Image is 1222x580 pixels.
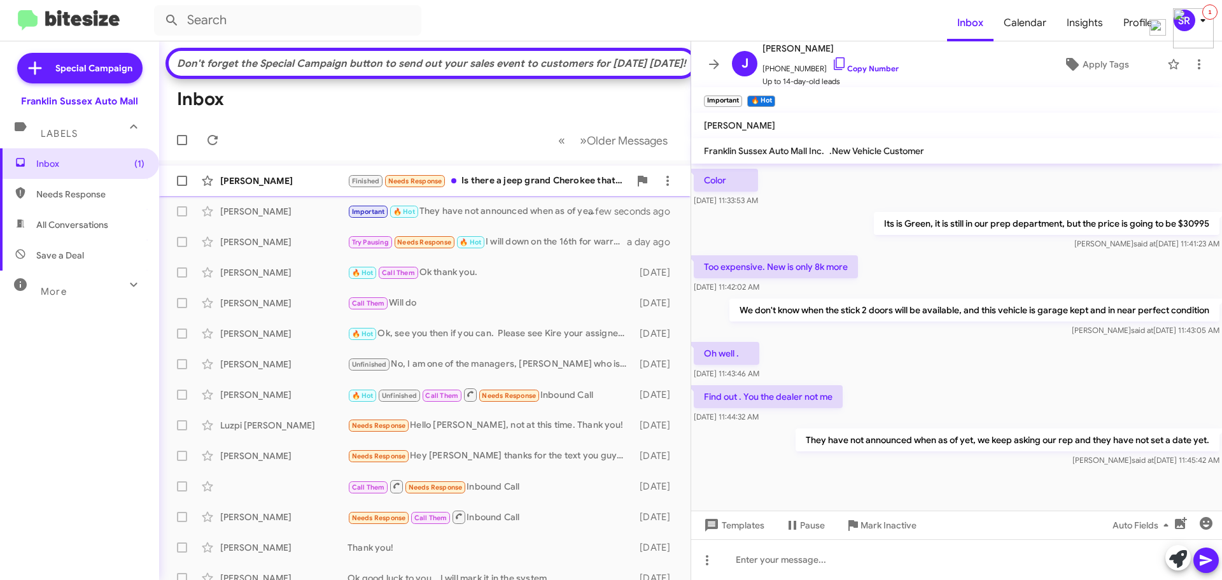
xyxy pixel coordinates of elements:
span: said at [1132,455,1154,465]
span: Auto Fields [1113,514,1174,537]
span: Needs Response [352,421,406,430]
button: Templates [691,514,775,537]
span: [DATE] 11:44:32 AM [694,412,759,421]
p: Oh well . [694,342,759,365]
div: Inbound Call [348,387,633,403]
span: Labels [41,128,78,139]
span: Needs Response [352,452,406,460]
span: Call Them [425,392,458,400]
span: 🔥 Hot [352,330,374,338]
div: 1 [1202,4,1218,20]
small: 🔥 Hot [747,95,775,107]
span: J [741,53,748,74]
span: [PHONE_NUMBER] [762,56,899,75]
div: [DATE] [633,297,680,309]
button: Auto Fields [1102,514,1184,537]
p: We don't know when the stick 2 doors will be available, and this vehicle is garage kept and in ne... [729,299,1219,322]
div: a day ago [627,236,680,248]
div: a few seconds ago [604,205,680,218]
div: [PERSON_NAME] [220,266,348,279]
span: Needs Response [388,177,442,185]
span: [DATE] 11:42:02 AM [694,282,759,292]
div: Luzpi [PERSON_NAME] [220,419,348,432]
span: Needs Response [409,483,463,492]
span: Franklin Sussex Auto Mall Inc. [704,145,824,157]
span: Unfinished [382,392,417,400]
div: [PERSON_NAME] [220,297,348,309]
button: Apply Tags [1030,53,1161,76]
div: [DATE] [633,480,680,493]
span: Needs Response [36,188,144,201]
span: Unfinished [352,360,387,369]
button: Previous [551,127,573,153]
p: Its is Green, it is still in our prep department, but the price is going to be $30995 [874,212,1219,235]
span: .New Vehicle Customer [829,145,924,157]
div: Franklin Sussex Auto Mall [21,95,138,108]
span: Templates [701,514,764,537]
span: Needs Response [482,392,536,400]
a: Insights [1057,4,1113,41]
div: [DATE] [633,419,680,432]
span: [PERSON_NAME] [DATE] 11:45:42 AM [1072,455,1219,465]
span: Special Campaign [55,62,132,74]
span: Try Pausing [352,238,389,246]
p: Find out . You the dealer not me [694,385,843,408]
div: I will down on the 16th for warranty repair could I get an appraisal then [348,235,627,250]
div: [DATE] [633,449,680,462]
small: Important [704,95,742,107]
div: [PERSON_NAME] [220,327,348,340]
span: Mark Inactive [860,514,916,537]
div: They have not announced when as of yet, we keep asking our rep and they have not set a date yet. [348,204,604,219]
div: Ok, see you then if you can. Please see Kire your assigned sales professional when you arrive. [348,327,633,341]
div: [PERSON_NAME] [220,511,348,523]
span: 🔥 Hot [352,269,374,277]
div: [DATE] [633,327,680,340]
span: 🔥 Hot [393,208,415,216]
img: minimized-close.png [1149,19,1166,36]
span: [PERSON_NAME] [DATE] 11:43:05 AM [1072,325,1219,335]
span: Pause [800,514,825,537]
p: They have not announced when as of yet, we keep asking our rep and they have not set a date yet. [796,428,1219,451]
button: Mark Inactive [835,514,927,537]
div: Hey [PERSON_NAME] thanks for the text you guys are great, I'd be open if obviously the price is r... [348,449,633,463]
div: [DATE] [633,541,680,554]
div: [DATE] [633,511,680,523]
span: Save a Deal [36,249,84,262]
span: [PERSON_NAME] [704,120,775,131]
span: More [41,286,67,297]
div: Inbound Call [348,479,633,495]
span: Needs Response [352,514,406,522]
span: Needs Response [397,238,451,246]
span: [PERSON_NAME] [762,41,899,56]
span: « [558,132,565,148]
div: Thank you! [348,541,633,554]
div: Don't forget the Special Campaign button to send out your sales event to customers for [DATE] [DA... [175,57,688,70]
a: Profile [1113,4,1163,41]
span: Call Them [352,483,385,492]
input: Search [154,5,421,36]
span: 🔥 Hot [352,392,374,400]
div: [PERSON_NAME] [220,205,348,218]
span: Important [352,208,385,216]
span: 🔥 Hot [460,238,481,246]
div: [DATE] [633,266,680,279]
div: [PERSON_NAME] [220,236,348,248]
div: [PERSON_NAME] [220,358,348,371]
span: Call Them [352,299,385,308]
a: Calendar [994,4,1057,41]
span: All Conversations [36,218,108,231]
div: Hello [PERSON_NAME], not at this time. Thank you! [348,418,633,433]
p: Too expensive. New is only 8k more [694,255,858,278]
span: Call Them [382,269,415,277]
div: Is there a jeep grand Cherokee that can pull 7,200 lbs [348,174,629,188]
a: Special Campaign [17,53,143,83]
span: Inbox [36,157,144,170]
span: [PERSON_NAME] [DATE] 11:41:23 AM [1074,239,1219,248]
span: Inbox [947,4,994,41]
span: (1) [134,157,144,170]
span: said at [1131,325,1153,335]
span: [DATE] 11:43:46 AM [694,369,759,378]
div: No, I am one of the managers, [PERSON_NAME] who is our senior salesperson sold you the Jeep. [348,357,633,372]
